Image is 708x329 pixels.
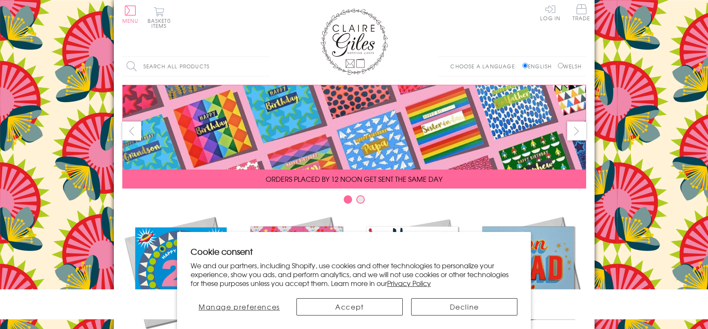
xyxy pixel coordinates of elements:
[522,62,556,70] label: English
[122,17,139,24] span: Menu
[387,278,431,288] a: Privacy Policy
[199,302,280,312] span: Manage preferences
[122,5,139,23] button: Menu
[148,7,171,28] button: Basket0 items
[522,63,528,68] input: English
[151,17,171,30] span: 0 items
[344,195,352,204] button: Carousel Page 1 (Current Slide)
[191,261,518,287] p: We and our partners, including Shopify, use cookies and other technologies to personalize your ex...
[296,298,403,316] button: Accept
[266,174,442,184] span: ORDERS PLACED BY 12 NOON GET SENT THE SAME DAY
[411,298,517,316] button: Decline
[558,63,563,68] input: Welsh
[261,57,270,76] input: Search
[540,4,560,21] a: Log In
[567,121,586,140] button: next
[191,298,288,316] button: Manage preferences
[122,195,586,208] div: Carousel Pagination
[558,62,582,70] label: Welsh
[356,195,365,204] button: Carousel Page 2
[320,8,388,75] img: Claire Giles Greetings Cards
[573,4,590,22] a: Trade
[122,57,270,76] input: Search all products
[191,245,518,257] h2: Cookie consent
[450,62,521,70] p: Choose a language:
[573,4,590,21] span: Trade
[122,121,141,140] button: prev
